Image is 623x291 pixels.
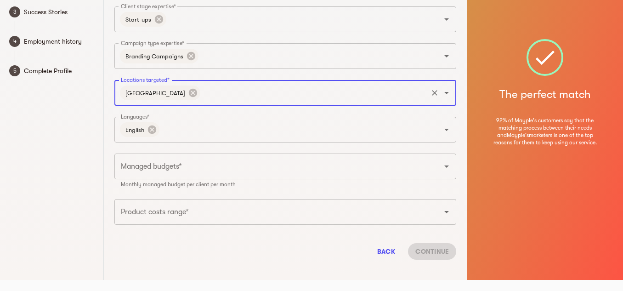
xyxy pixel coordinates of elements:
[440,123,453,136] button: Open
[499,87,591,102] h5: The perfect match
[24,65,94,76] span: Complete Profile
[13,38,17,45] text: 4
[120,49,198,63] div: Branding Campaigns
[120,126,150,134] span: English
[121,181,450,188] p: Monthly managed budget per client per month
[440,86,453,99] button: Open
[120,122,159,137] div: English
[119,203,426,221] input: Please select
[440,160,453,173] button: Open
[375,246,397,257] span: Back
[13,9,17,15] text: 3
[24,6,94,17] span: Success Stories
[428,86,441,99] button: Clear
[440,50,453,63] button: Open
[120,15,157,24] span: Start-ups
[120,52,189,61] span: Branding Campaigns
[492,117,598,146] span: 92% of Mayple's customers say that the matching process between their needs and Mayple's marketer...
[371,243,401,260] button: Back
[120,86,200,100] div: [GEOGRAPHIC_DATA]
[440,13,453,26] button: Open
[120,12,166,27] div: Start-ups
[119,158,426,175] input: Please select
[13,68,17,74] text: 5
[24,36,94,47] span: Employment history
[440,205,453,218] button: Open
[120,89,191,97] span: [GEOGRAPHIC_DATA]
